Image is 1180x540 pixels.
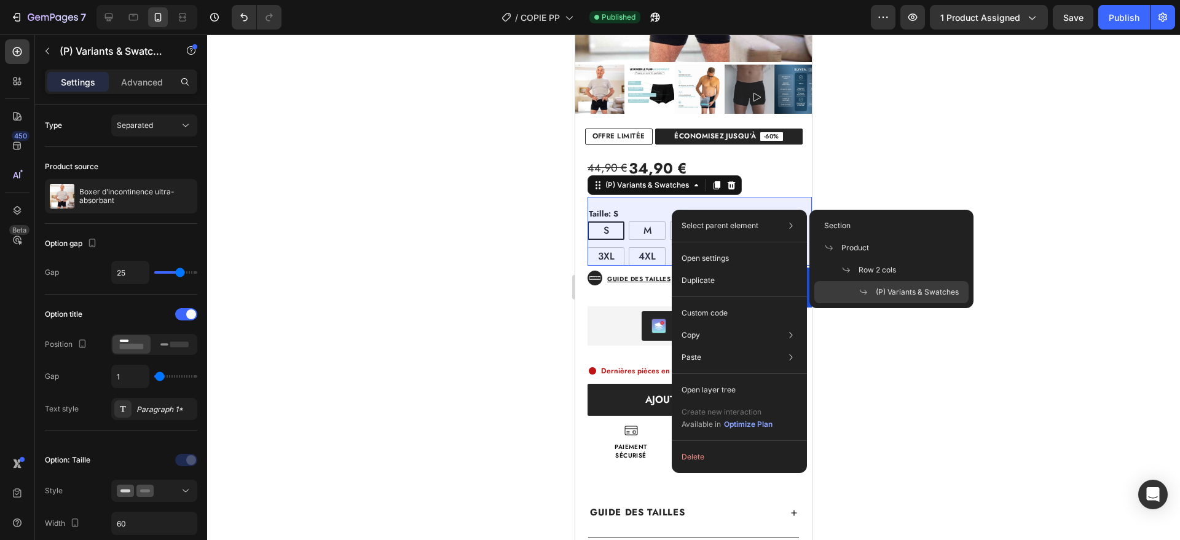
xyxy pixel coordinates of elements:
div: Beta [9,225,29,235]
div: Option title [45,309,82,320]
button: Publish [1098,5,1150,30]
p: Paste [682,352,701,363]
div: Open Intercom Messenger [1138,480,1168,509]
span: / [515,11,518,24]
p: 7 [81,10,86,25]
span: Section [824,220,851,231]
iframe: Design area [575,34,812,540]
button: Separated [111,114,197,137]
span: Save [1063,12,1084,23]
p: Create new interaction [682,406,773,418]
img: product feature img [50,184,74,208]
p: Advanced [121,76,163,89]
input: Auto [112,365,149,387]
p: Copy [682,330,700,341]
p: Open layer tree [682,384,736,395]
div: Position [45,336,90,353]
div: Optimize Plan [724,419,773,430]
div: Product source [45,161,98,172]
div: Text style [45,403,79,415]
span: 1 product assigned [940,11,1020,24]
span: Product [841,242,869,253]
p: (P) Variants & Swatches [60,44,164,58]
p: Custom code [682,308,728,319]
input: Auto [112,512,197,534]
div: 450 [12,131,29,141]
div: Option gap [45,236,100,252]
div: Option: Taille [45,455,90,466]
div: Gap [45,371,59,382]
span: COPIE PP [521,11,560,24]
span: (P) Variants & Swatches [876,287,959,298]
div: Publish [1109,11,1139,24]
div: Type [45,120,62,131]
span: Published [602,12,635,23]
button: Optimize Plan [723,418,773,431]
p: Boxer d’incontinence ultra-absorbant [79,188,192,205]
input: Auto [112,261,149,284]
p: Duplicate [682,275,715,286]
p: Open settings [682,253,729,264]
p: Settings [61,76,95,89]
button: Delete [677,446,802,468]
button: 1 product assigned [930,5,1048,30]
div: Style [45,485,63,496]
span: Separated [117,121,153,130]
div: Undo/Redo [232,5,281,30]
div: Gap [45,267,59,278]
span: Available in [682,419,721,429]
div: Paragraph 1* [136,404,194,415]
button: Save [1053,5,1093,30]
div: Width [45,515,82,532]
p: Select parent element [682,220,758,231]
span: Row 2 cols [859,264,896,276]
button: 7 [5,5,92,30]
